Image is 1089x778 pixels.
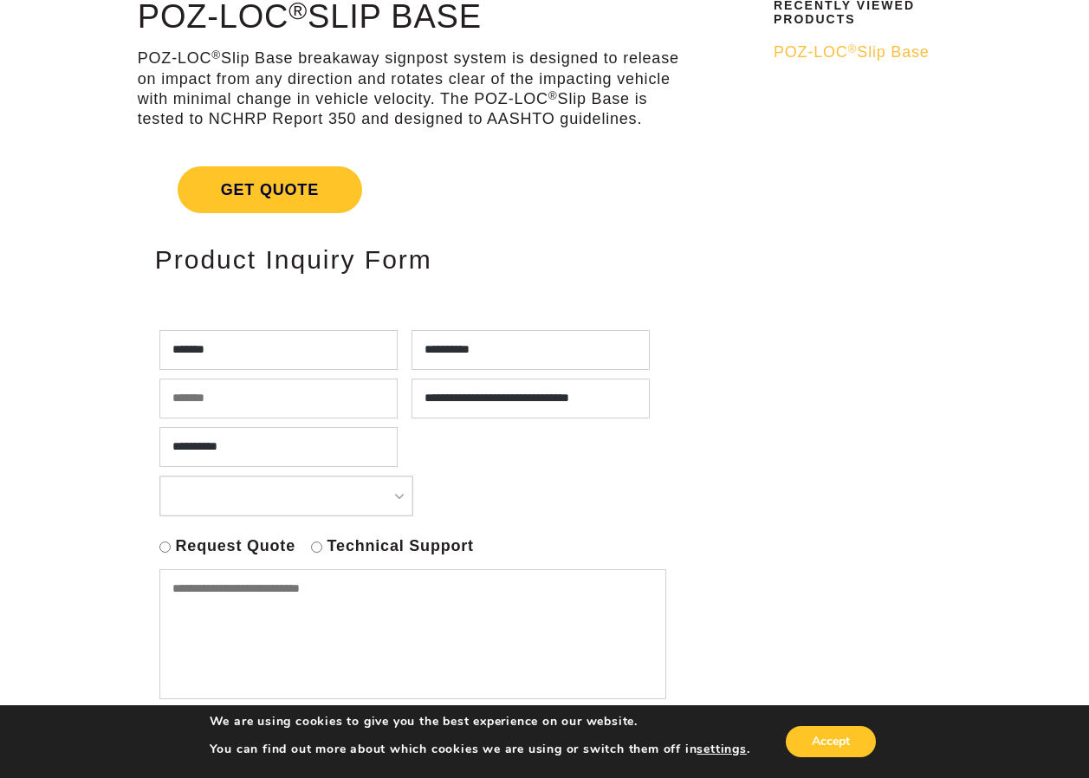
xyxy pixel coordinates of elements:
a: POZ-LOC®Slip Base [774,42,985,62]
label: Request Quote [176,536,295,556]
sup: ® [548,89,558,102]
button: settings [697,742,746,757]
h2: Product Inquiry Form [155,245,662,274]
sup: ® [211,49,221,62]
sup: ® [848,42,858,55]
span: POZ-LOC Slip Base [774,43,930,61]
span: Get Quote [178,166,362,213]
button: Accept [786,726,876,757]
a: Get Quote [138,146,679,234]
p: We are using cookies to give you the best experience on our website. [210,714,750,729]
label: Technical Support [327,536,474,556]
p: POZ-LOC Slip Base breakaway signpost system is designed to release on impact from any direction a... [138,49,679,130]
p: You can find out more about which cookies we are using or switch them off in . [210,742,750,757]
